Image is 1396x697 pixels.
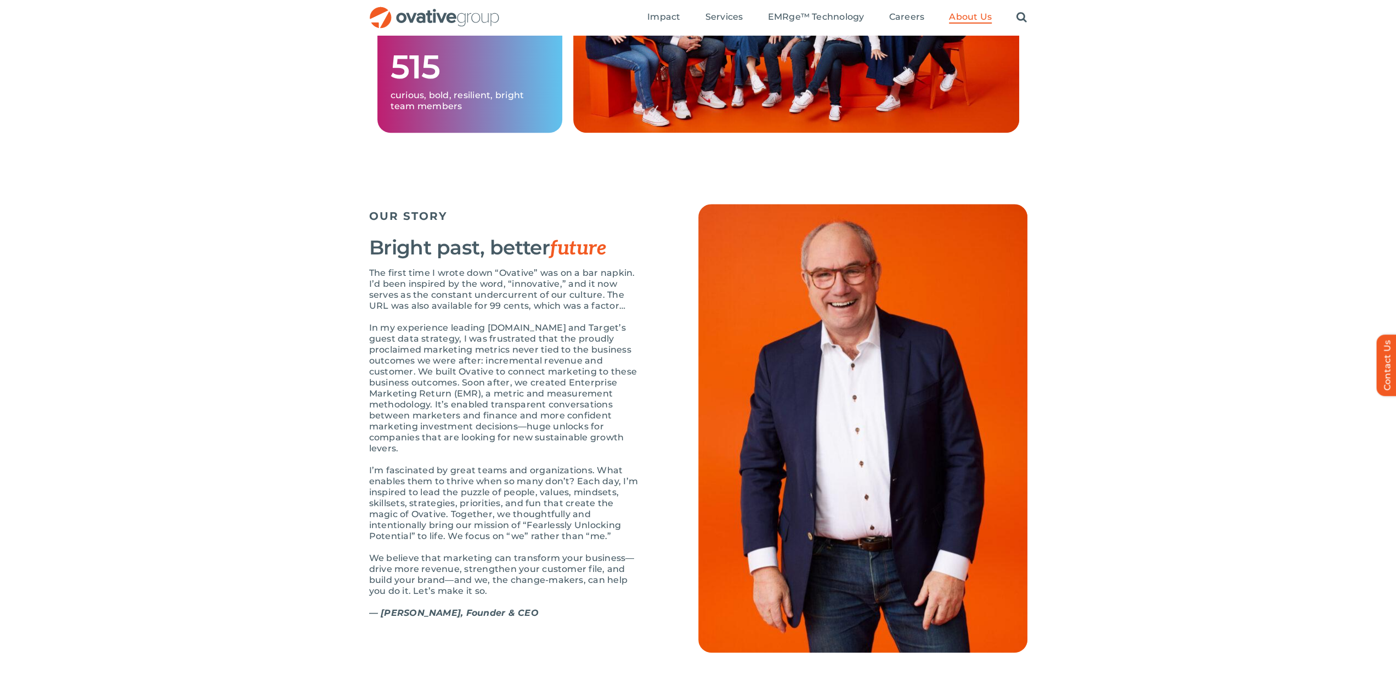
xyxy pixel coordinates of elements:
a: Careers [889,12,924,24]
a: Search [1016,12,1027,24]
span: future [550,236,606,260]
a: Impact [647,12,680,24]
p: In my experience leading [DOMAIN_NAME] and Target’s guest data strategy, I was frustrated that th... [369,322,643,454]
p: curious, bold, resilient, bright team members [391,90,549,112]
h3: Bright past, better [369,236,643,259]
h5: OUR STORY [369,209,643,223]
a: EMRge™ Technology [767,12,864,24]
p: I’m fascinated by great teams and organizations. What enables them to thrive when so many don’t? ... [369,465,643,542]
a: OG_Full_horizontal_RGB [369,5,500,16]
p: We believe that marketing can transform your business—drive more revenue, strengthen your custome... [369,553,643,597]
a: Services [705,12,743,24]
span: Careers [889,12,924,22]
span: Impact [647,12,680,22]
span: About Us [949,12,992,22]
strong: — [PERSON_NAME], Founder & CEO [369,608,539,618]
span: Services [705,12,743,22]
img: About Us – Our Story [698,204,1027,653]
a: About Us [949,12,992,24]
span: EMRge™ Technology [767,12,864,22]
h1: 515 [391,49,549,84]
p: The first time I wrote down “Ovative” was on a bar napkin. I’d been inspired by the word, “innova... [369,268,643,311]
